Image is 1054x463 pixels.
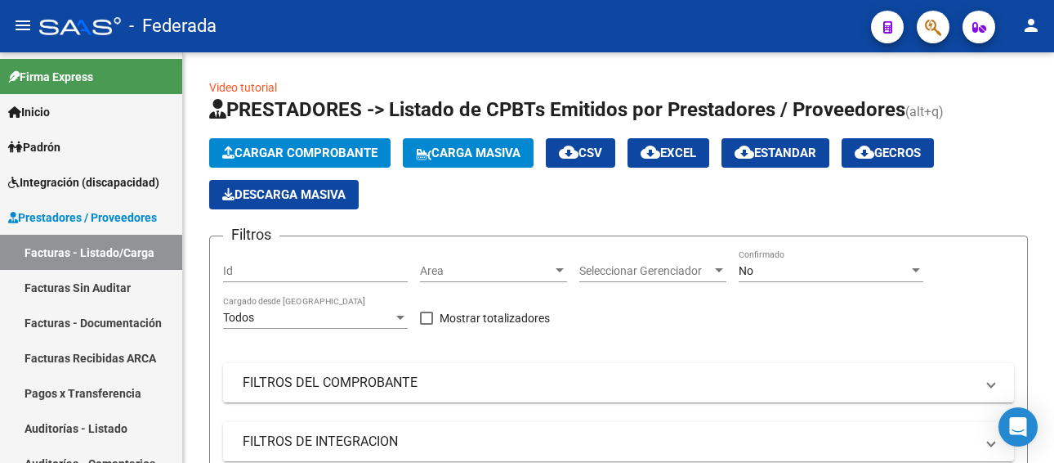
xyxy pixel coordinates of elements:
[129,8,217,44] span: - Federada
[209,98,905,121] span: PRESTADORES -> Listado de CPBTs Emitidos por Prestadores / Proveedores
[739,264,753,277] span: No
[222,187,346,202] span: Descarga Masiva
[416,146,520,160] span: Carga Masiva
[855,142,874,162] mat-icon: cloud_download
[8,103,50,121] span: Inicio
[403,138,534,168] button: Carga Masiva
[243,374,975,392] mat-panel-title: FILTROS DEL COMPROBANTE
[735,146,816,160] span: Estandar
[243,433,975,451] mat-panel-title: FILTROS DE INTEGRACION
[8,173,159,191] span: Integración (discapacidad)
[641,146,696,160] span: EXCEL
[8,138,60,156] span: Padrón
[8,209,157,227] span: Prestadores / Proveedores
[223,363,1014,402] mat-expansion-panel-header: FILTROS DEL COMPROBANTE
[222,146,377,160] span: Cargar Comprobante
[223,422,1014,461] mat-expansion-panel-header: FILTROS DE INTEGRACION
[209,138,391,168] button: Cargar Comprobante
[8,68,93,86] span: Firma Express
[223,311,254,324] span: Todos
[13,16,33,35] mat-icon: menu
[1021,16,1041,35] mat-icon: person
[209,180,359,209] button: Descarga Masiva
[209,81,277,94] a: Video tutorial
[559,146,602,160] span: CSV
[420,264,552,278] span: Area
[440,308,550,328] span: Mostrar totalizadores
[641,142,660,162] mat-icon: cloud_download
[546,138,615,168] button: CSV
[855,146,921,160] span: Gecros
[735,142,754,162] mat-icon: cloud_download
[223,223,279,246] h3: Filtros
[209,180,359,209] app-download-masive: Descarga masiva de comprobantes (adjuntos)
[998,407,1038,447] div: Open Intercom Messenger
[842,138,934,168] button: Gecros
[905,104,944,119] span: (alt+q)
[721,138,829,168] button: Estandar
[579,264,712,278] span: Seleccionar Gerenciador
[627,138,709,168] button: EXCEL
[559,142,578,162] mat-icon: cloud_download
